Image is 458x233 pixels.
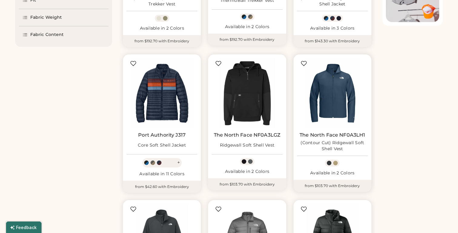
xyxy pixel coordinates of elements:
[297,58,368,128] img: The North Face NF0A3LH1 (Contour Cut) Ridgewall Soft Shell Vest
[300,132,365,138] a: The North Face NF0A3LH1
[214,132,280,138] a: The North Face NF0A3LGZ
[208,34,286,46] div: from $192.70 with Embroidery
[212,24,282,30] div: Available in 2 Colors
[212,169,282,175] div: Available in 2 Colors
[297,140,368,152] div: (Contour Cut) Ridgewall Soft Shell Vest
[127,25,197,31] div: Available in 2 Colors
[297,170,368,176] div: Available in 2 Colors
[30,32,64,38] div: Fabric Content
[294,35,371,47] div: from $143.30 with Embroidery
[138,132,186,138] a: Port Authority J317
[294,180,371,192] div: from $103.70 with Embroidery
[297,25,368,31] div: Available in 3 Colors
[127,58,197,128] img: Port Authority J317 Core Soft Shell Jacket
[138,142,186,148] div: Core Soft Shell Jacket
[208,178,286,190] div: from $103.70 with Embroidery
[212,58,282,128] img: The North Face NF0A3LGZ Ridgewall Soft Shell Vest
[177,159,180,166] div: +
[220,142,274,148] div: Ridgewall Soft Shell Vest
[123,35,201,47] div: from $192.70 with Embroidery
[30,15,62,21] div: Fabric Weight
[123,181,201,193] div: from $42.60 with Embroidery
[127,171,197,177] div: Available in 11 Colors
